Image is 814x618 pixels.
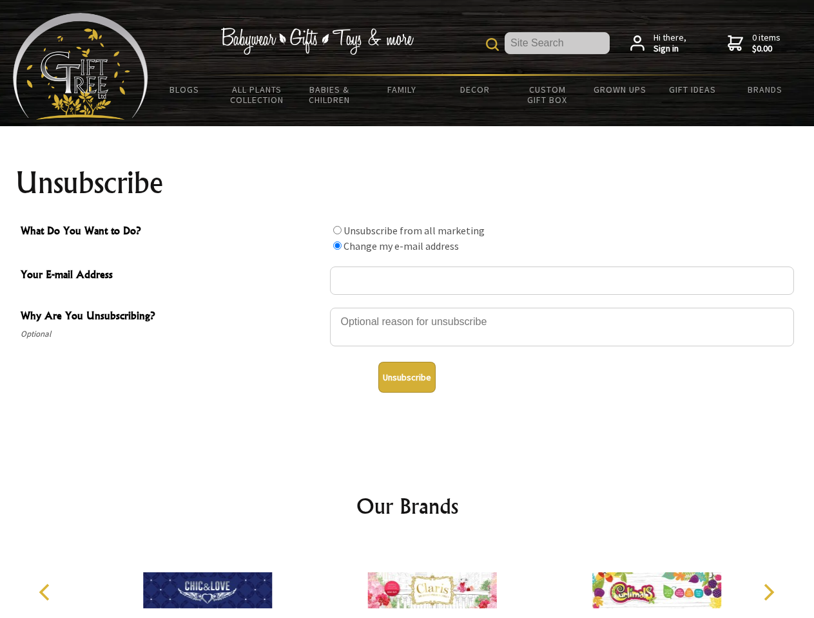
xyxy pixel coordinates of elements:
input: Your E-mail Address [330,267,794,295]
label: Unsubscribe from all marketing [344,224,485,237]
a: 0 items$0.00 [728,32,780,55]
img: Babywear - Gifts - Toys & more [220,28,414,55]
button: Unsubscribe [378,362,436,393]
h2: Our Brands [26,491,789,521]
span: Hi there, [654,32,686,55]
a: Gift Ideas [656,76,729,103]
label: Change my e-mail address [344,239,459,252]
h1: Unsubscribe [15,167,799,198]
a: All Plants Collection [221,76,294,113]
a: Custom Gift Box [511,76,584,113]
a: Babies & Children [293,76,366,113]
a: Family [366,76,439,103]
input: Site Search [505,32,610,54]
a: Decor [438,76,511,103]
span: 0 items [752,32,780,55]
input: What Do You Want to Do? [333,226,342,234]
span: Optional [21,326,324,342]
textarea: Why Are You Unsubscribing? [330,308,794,346]
span: Why Are You Unsubscribing? [21,308,324,326]
a: Grown Ups [583,76,656,103]
span: What Do You Want to Do? [21,223,324,241]
span: Your E-mail Address [21,267,324,285]
img: product search [486,38,499,51]
button: Previous [32,578,61,606]
a: Brands [729,76,802,103]
strong: $0.00 [752,43,780,55]
img: Babyware - Gifts - Toys and more... [13,13,148,120]
input: What Do You Want to Do? [333,241,342,250]
strong: Sign in [654,43,686,55]
button: Next [754,578,782,606]
a: Hi there,Sign in [630,32,686,55]
a: BLOGS [148,76,221,103]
